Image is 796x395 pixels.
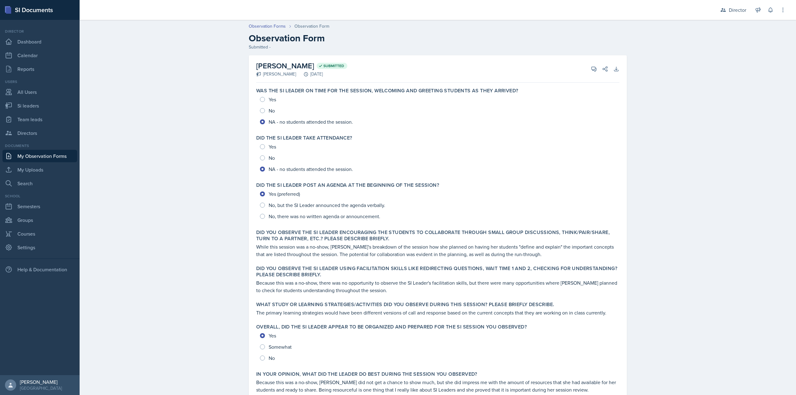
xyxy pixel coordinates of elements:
a: Settings [2,241,77,254]
div: School [2,193,77,199]
label: Did you observe the SI Leader using facilitation skills like redirecting questions, wait time 1 a... [256,265,619,278]
div: [PERSON_NAME] [20,379,62,385]
h2: [PERSON_NAME] [256,60,347,71]
div: [GEOGRAPHIC_DATA] [20,385,62,391]
div: [DATE] [296,71,323,77]
p: Because this was a no-show, [PERSON_NAME] did not get a chance to show much, but she did impress ... [256,379,619,393]
a: Calendar [2,49,77,62]
div: [PERSON_NAME] [256,71,296,77]
div: Users [2,79,77,85]
label: What study or learning strategies/activities did you observe during this session? Please briefly ... [256,301,554,308]
label: Was the SI Leader on time for the session, welcoming and greeting students as they arrived? [256,88,518,94]
div: Director [729,6,746,14]
p: While this session was a no-show, [PERSON_NAME]'s breakdown of the session how she planned on hav... [256,243,619,258]
a: Directors [2,127,77,139]
label: Did the SI Leader post an agenda at the beginning of the session? [256,182,439,188]
h2: Observation Form [249,33,627,44]
a: Si leaders [2,99,77,112]
div: Submitted - [249,44,627,50]
a: Observation Forms [249,23,286,30]
a: Dashboard [2,35,77,48]
span: Submitted [323,63,344,68]
label: Did you observe the SI Leader encouraging the students to collaborate through small group discuss... [256,229,619,242]
label: In your opinion, what did the leader do BEST during the session you observed? [256,371,477,377]
div: Observation Form [294,23,329,30]
a: Search [2,177,77,190]
div: Help & Documentation [2,263,77,276]
a: Courses [2,227,77,240]
p: The primary learning strategies would have been different versions of call and response based on ... [256,309,619,316]
a: Semesters [2,200,77,213]
a: My Observation Forms [2,150,77,162]
div: Director [2,29,77,34]
label: Did the SI Leader take attendance? [256,135,352,141]
a: All Users [2,86,77,98]
a: Groups [2,214,77,226]
label: Overall, did the SI Leader appear to be organized and prepared for the SI Session you observed? [256,324,527,330]
a: My Uploads [2,163,77,176]
div: Documents [2,143,77,149]
a: Reports [2,63,77,75]
a: Team leads [2,113,77,126]
p: Because this was a no-show, there was no opportunity to observe the SI Leader's facilitation skil... [256,279,619,294]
